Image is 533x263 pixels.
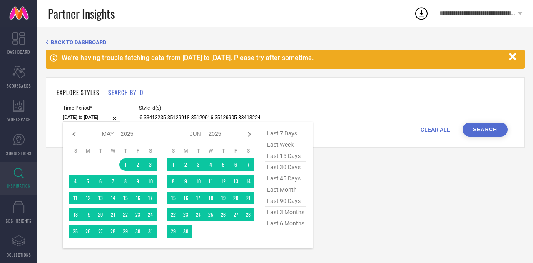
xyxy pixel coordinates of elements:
td: Sun Jun 01 2025 [167,158,179,171]
th: Friday [132,148,144,154]
td: Sat Jun 21 2025 [242,192,254,204]
td: Mon Jun 02 2025 [179,158,192,171]
span: last month [265,184,306,195]
td: Sun Jun 22 2025 [167,208,179,221]
td: Thu May 01 2025 [119,158,132,171]
td: Sat Jun 28 2025 [242,208,254,221]
td: Tue May 20 2025 [94,208,107,221]
td: Fri May 16 2025 [132,192,144,204]
td: Wed Jun 18 2025 [204,192,217,204]
div: Back TO Dashboard [46,39,525,45]
td: Mon May 12 2025 [82,192,94,204]
span: CDC INSIGHTS [6,218,32,224]
td: Sun May 25 2025 [69,225,82,238]
th: Wednesday [107,148,119,154]
td: Wed May 07 2025 [107,175,119,188]
td: Sat Jun 14 2025 [242,175,254,188]
td: Thu May 22 2025 [119,208,132,221]
input: Select time period [63,113,120,122]
td: Mon Jun 16 2025 [179,192,192,204]
td: Sun Jun 15 2025 [167,192,179,204]
td: Thu Jun 26 2025 [217,208,229,221]
span: Time Period* [63,105,120,111]
th: Sunday [69,148,82,154]
td: Mon May 26 2025 [82,225,94,238]
span: last 3 months [265,207,306,218]
td: Fri Jun 06 2025 [229,158,242,171]
th: Monday [179,148,192,154]
td: Thu May 15 2025 [119,192,132,204]
td: Mon Jun 30 2025 [179,225,192,238]
td: Tue Jun 03 2025 [192,158,204,171]
td: Tue May 13 2025 [94,192,107,204]
td: Sun May 04 2025 [69,175,82,188]
td: Thu May 29 2025 [119,225,132,238]
td: Sun Jun 08 2025 [167,175,179,188]
td: Tue Jun 17 2025 [192,192,204,204]
span: Partner Insights [48,5,115,22]
td: Sat May 03 2025 [144,158,157,171]
th: Friday [229,148,242,154]
td: Fri May 02 2025 [132,158,144,171]
td: Mon May 19 2025 [82,208,94,221]
td: Sun May 18 2025 [69,208,82,221]
button: Search [463,123,508,137]
td: Thu Jun 19 2025 [217,192,229,204]
span: BACK TO DASHBOARD [51,39,106,45]
td: Mon Jun 23 2025 [179,208,192,221]
th: Sunday [167,148,179,154]
th: Saturday [144,148,157,154]
td: Tue May 06 2025 [94,175,107,188]
span: INSPIRATION [7,183,30,189]
div: Previous month [69,129,79,139]
td: Fri Jun 27 2025 [229,208,242,221]
td: Sun May 11 2025 [69,192,82,204]
td: Wed May 14 2025 [107,192,119,204]
td: Wed May 28 2025 [107,225,119,238]
div: Next month [244,129,254,139]
td: Mon Jun 09 2025 [179,175,192,188]
div: We're having trouble fetching data from [DATE] to [DATE]. Please try after sometime. [62,54,505,62]
h1: EXPLORE STYLES [57,88,100,97]
td: Mon May 05 2025 [82,175,94,188]
span: CLEAR ALL [421,126,450,133]
td: Sat Jun 07 2025 [242,158,254,171]
span: SCORECARDS [7,83,31,89]
span: last week [265,139,306,150]
td: Sat May 31 2025 [144,225,157,238]
div: Open download list [414,6,429,21]
input: Enter comma separated style ids e.g. 12345, 67890 [139,113,260,123]
td: Fri Jun 13 2025 [229,175,242,188]
th: Saturday [242,148,254,154]
span: last 15 days [265,150,306,162]
td: Tue May 27 2025 [94,225,107,238]
td: Thu Jun 05 2025 [217,158,229,171]
td: Fri Jun 20 2025 [229,192,242,204]
span: last 6 months [265,218,306,229]
td: Tue Jun 10 2025 [192,175,204,188]
td: Thu Jun 12 2025 [217,175,229,188]
td: Sat May 24 2025 [144,208,157,221]
th: Tuesday [94,148,107,154]
td: Fri May 09 2025 [132,175,144,188]
td: Wed May 21 2025 [107,208,119,221]
td: Fri May 23 2025 [132,208,144,221]
td: Tue Jun 24 2025 [192,208,204,221]
span: WORKSPACE [7,116,30,123]
h1: SEARCH BY ID [108,88,143,97]
span: last 90 days [265,195,306,207]
td: Fri May 30 2025 [132,225,144,238]
span: last 7 days [265,128,306,139]
td: Thu May 08 2025 [119,175,132,188]
td: Wed Jun 04 2025 [204,158,217,171]
td: Wed Jun 25 2025 [204,208,217,221]
td: Wed Jun 11 2025 [204,175,217,188]
th: Monday [82,148,94,154]
span: DASHBOARD [7,49,30,55]
th: Wednesday [204,148,217,154]
td: Sat May 10 2025 [144,175,157,188]
span: COLLECTIONS [7,252,31,258]
td: Sun Jun 29 2025 [167,225,179,238]
span: last 45 days [265,173,306,184]
td: Sat May 17 2025 [144,192,157,204]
